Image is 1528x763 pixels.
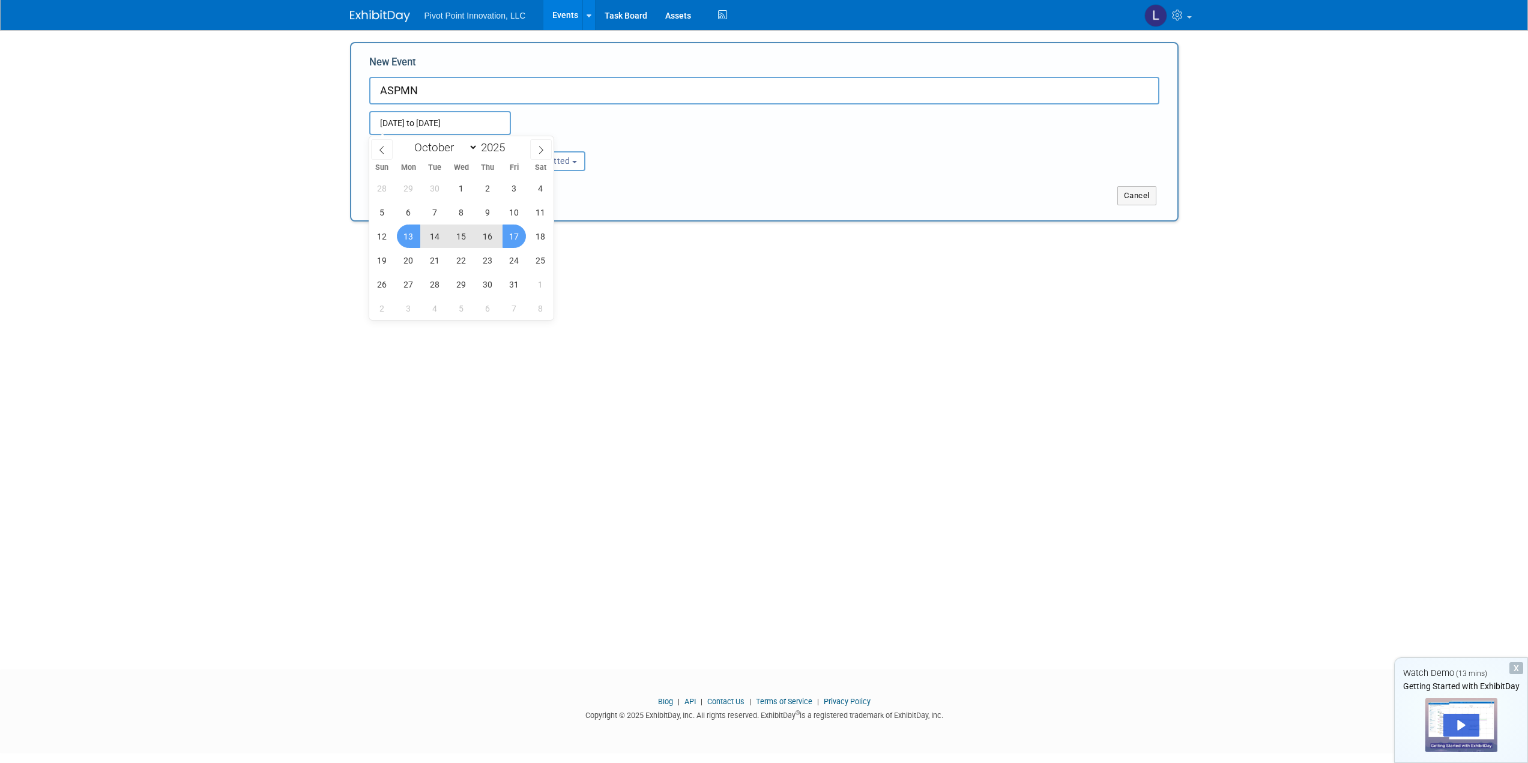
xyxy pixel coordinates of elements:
span: October 17, 2025 [503,225,526,248]
span: October 3, 2025 [503,176,526,200]
span: November 3, 2025 [397,297,420,320]
span: October 16, 2025 [476,225,500,248]
span: November 2, 2025 [370,297,394,320]
span: September 29, 2025 [397,176,420,200]
span: October 6, 2025 [397,201,420,224]
select: Month [409,140,478,155]
input: Start Date - End Date [369,111,511,135]
span: October 27, 2025 [397,273,420,296]
div: Dismiss [1509,662,1523,674]
span: (13 mins) [1456,669,1487,678]
button: Cancel [1117,186,1156,205]
span: October 15, 2025 [450,225,473,248]
span: November 8, 2025 [529,297,552,320]
span: October 2, 2025 [476,176,500,200]
div: Watch Demo [1395,667,1527,680]
input: Name of Trade Show / Conference [369,77,1159,104]
a: Privacy Policy [824,697,871,706]
span: October 4, 2025 [529,176,552,200]
span: October 30, 2025 [476,273,500,296]
span: October 25, 2025 [529,249,552,272]
span: October 1, 2025 [450,176,473,200]
span: October 28, 2025 [423,273,447,296]
div: Attendance / Format: [369,135,486,151]
a: Blog [658,697,673,706]
span: October 12, 2025 [370,225,394,248]
span: October 26, 2025 [370,273,394,296]
span: Fri [501,164,527,172]
span: | [698,697,705,706]
span: October 21, 2025 [423,249,447,272]
span: Tue [421,164,448,172]
span: October 5, 2025 [370,201,394,224]
div: Getting Started with ExhibitDay [1395,680,1527,692]
span: November 4, 2025 [423,297,447,320]
span: | [814,697,822,706]
label: New Event [369,55,416,74]
span: October 22, 2025 [450,249,473,272]
span: November 6, 2025 [476,297,500,320]
span: October 13, 2025 [397,225,420,248]
a: API [684,697,696,706]
span: October 29, 2025 [450,273,473,296]
span: Mon [395,164,421,172]
span: Sat [527,164,554,172]
span: Wed [448,164,474,172]
span: October 19, 2025 [370,249,394,272]
sup: ® [796,710,800,716]
span: October 20, 2025 [397,249,420,272]
span: October 11, 2025 [529,201,552,224]
div: Participation: [504,135,620,151]
span: Thu [474,164,501,172]
span: September 28, 2025 [370,176,394,200]
span: October 24, 2025 [503,249,526,272]
a: Contact Us [707,697,744,706]
span: | [746,697,754,706]
span: November 1, 2025 [529,273,552,296]
span: October 9, 2025 [476,201,500,224]
div: Play [1443,714,1479,737]
a: Terms of Service [756,697,812,706]
span: October 8, 2025 [450,201,473,224]
img: Lisa Miller [1144,4,1167,27]
span: September 30, 2025 [423,176,447,200]
span: November 5, 2025 [450,297,473,320]
span: October 10, 2025 [503,201,526,224]
img: ExhibitDay [350,10,410,22]
span: Pivot Point Innovation, LLC [424,11,526,20]
span: October 18, 2025 [529,225,552,248]
span: October 14, 2025 [423,225,447,248]
span: October 31, 2025 [503,273,526,296]
span: October 7, 2025 [423,201,447,224]
input: Year [478,140,514,154]
span: | [675,697,683,706]
span: November 7, 2025 [503,297,526,320]
span: Sun [369,164,396,172]
span: October 23, 2025 [476,249,500,272]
